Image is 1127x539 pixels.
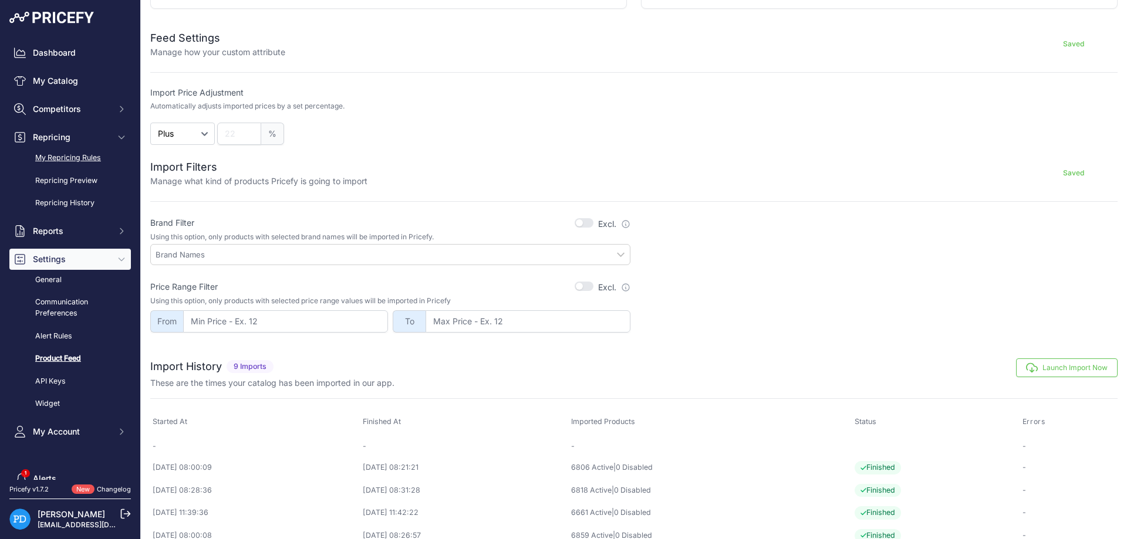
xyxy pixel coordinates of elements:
[1030,164,1118,182] button: Saved
[1023,485,1115,496] p: -
[227,360,274,374] span: 9 Imports
[9,468,131,489] a: Alerts
[9,148,131,168] a: My Repricing Rules
[183,310,388,333] input: Min Price - Ex. 12
[9,484,49,494] div: Pricefy v1.7.2
[33,253,110,265] span: Settings
[38,520,160,529] a: [EMAIL_ADDRESS][DOMAIN_NAME]
[9,193,131,213] a: Repricing History
[571,486,612,494] a: 6818 Active
[150,46,285,58] p: Manage how your custom attribute
[9,42,131,534] nav: Sidebar
[360,501,569,524] td: [DATE] 11:42:22
[855,484,901,497] span: Finished
[150,159,367,175] h2: Import Filters
[150,87,630,99] label: Import Price Adjustment
[855,417,876,426] span: Status
[360,436,569,456] td: -
[9,371,131,392] a: API Keys
[1023,417,1045,426] span: Errors
[9,348,131,369] a: Product Feed
[598,218,630,230] label: Excl.
[393,310,426,333] span: To
[9,221,131,242] button: Reports
[38,509,105,519] a: [PERSON_NAME]
[569,501,852,524] td: |
[150,232,630,242] p: Using this option, only products with selected brand names will be imported in Pricefy.
[150,217,194,229] label: Brand Filter
[150,456,360,479] td: [DATE] 08:00:09
[614,508,651,517] a: 0 Disabled
[217,123,261,145] input: 22
[9,249,131,270] button: Settings
[33,426,110,438] span: My Account
[150,377,394,389] p: These are the times your catalog has been imported in our app.
[9,42,131,63] a: Dashboard
[150,281,218,293] label: Price Range Filter
[855,506,901,520] span: Finished
[360,456,569,479] td: [DATE] 08:21:21
[9,421,131,442] button: My Account
[571,463,613,472] a: 6806 Active
[1023,462,1115,473] p: -
[598,282,630,293] label: Excl.
[150,30,285,46] h2: Feed Settings
[33,131,110,143] span: Repricing
[9,394,131,414] a: Widget
[261,123,284,145] span: %
[569,436,852,456] td: -
[156,249,630,260] input: Brand Names
[150,501,360,524] td: [DATE] 11:39:36
[1023,441,1115,452] p: -
[1023,507,1115,518] p: -
[614,486,651,494] a: 0 Disabled
[571,417,635,426] span: Imported Products
[569,479,852,502] td: |
[9,70,131,91] a: My Catalog
[150,101,345,111] p: Automatically adjusts imported prices by a set percentage.
[1016,358,1118,377] button: Launch Import Now
[150,358,222,375] h2: Import History
[360,479,569,502] td: [DATE] 08:31:28
[1030,35,1118,53] button: Saved
[33,225,110,237] span: Reports
[569,456,852,479] td: |
[150,296,630,306] p: Using this option, only products with selected price range values will be imported in Pricefy
[1023,417,1048,426] button: Errors
[571,508,612,517] a: 6661 Active
[9,127,131,148] button: Repricing
[426,310,630,333] input: Max Price - Ex. 12
[9,292,131,323] a: Communication Preferences
[616,463,653,472] a: 0 Disabled
[150,479,360,502] td: [DATE] 08:28:36
[33,103,110,115] span: Competitors
[150,310,183,333] span: From
[9,171,131,191] a: Repricing Preview
[150,436,360,456] td: -
[153,417,187,426] span: Started At
[9,270,131,290] a: General
[363,417,401,426] span: Finished At
[9,326,131,347] a: Alert Rules
[9,12,94,23] img: Pricefy Logo
[855,461,901,474] span: Finished
[72,484,95,494] span: New
[97,485,131,493] a: Changelog
[9,99,131,120] button: Competitors
[150,175,367,187] p: Manage what kind of products Pricefy is going to import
